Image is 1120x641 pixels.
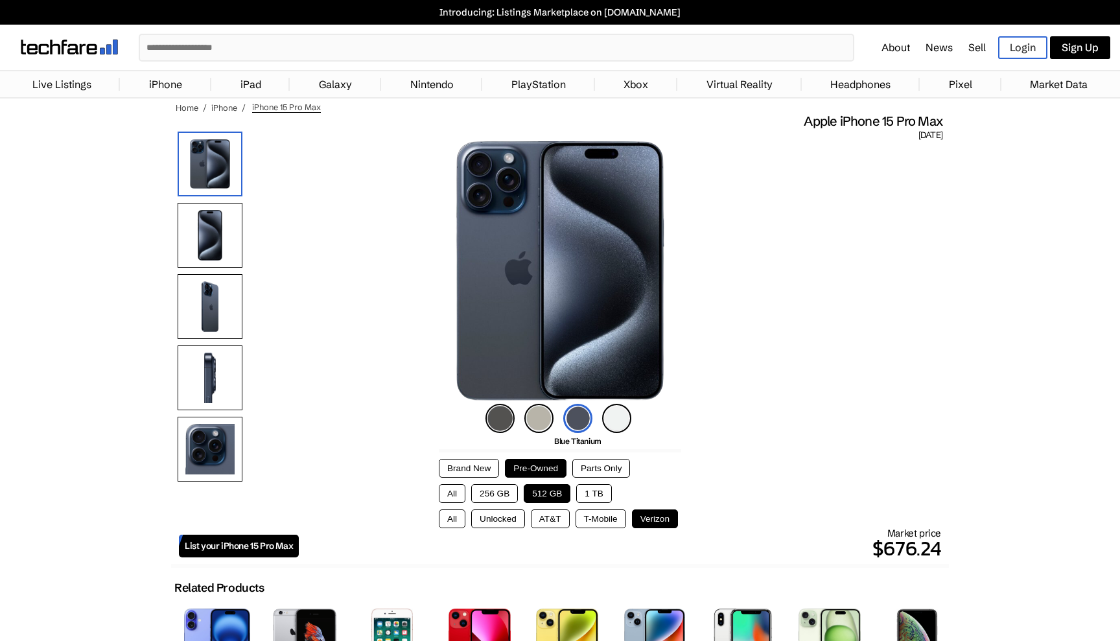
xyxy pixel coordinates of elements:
img: iPhone 15 Pro Max [456,141,665,401]
a: Live Listings [26,71,98,97]
a: Xbox [617,71,655,97]
a: Home [176,102,198,113]
button: 256 GB [471,484,518,503]
div: Market price [299,527,941,564]
span: / [242,102,246,113]
img: black-titanium-icon [485,404,515,433]
img: Camera [178,417,242,482]
a: Headphones [824,71,897,97]
span: Blue Titanium [554,436,601,446]
span: iPhone 15 Pro Max [252,102,321,113]
a: List your iPhone 15 Pro Max [179,535,299,557]
img: white-titanium-icon [602,404,631,433]
span: Apple iPhone 15 Pro Max [804,113,942,130]
a: Galaxy [312,71,358,97]
button: Unlocked [471,509,525,528]
a: iPad [234,71,268,97]
p: $676.24 [299,533,941,564]
a: Pixel [942,71,979,97]
img: blue-titanium-icon [563,404,592,433]
a: Sell [968,41,986,54]
a: Introducing: Listings Marketplace on [DOMAIN_NAME] [6,6,1114,18]
img: techfare logo [21,40,118,54]
button: T-Mobile [576,509,626,528]
span: List your iPhone 15 Pro Max [185,541,293,552]
button: Verizon [632,509,678,528]
a: iPhone [143,71,189,97]
button: Brand New [439,459,499,478]
a: iPhone [211,102,237,113]
button: AT&T [531,509,570,528]
button: 512 GB [524,484,570,503]
a: Market Data [1023,71,1094,97]
button: All [439,484,465,503]
button: 1 TB [576,484,611,503]
button: Parts Only [572,459,630,478]
img: Side [178,345,242,410]
a: PlayStation [505,71,572,97]
img: Rear [178,274,242,339]
span: / [203,102,207,113]
a: About [881,41,910,54]
button: Pre-Owned [505,459,566,478]
h2: Related Products [174,581,264,595]
img: Front [178,203,242,268]
span: [DATE] [918,130,942,141]
a: Login [998,36,1047,59]
a: News [926,41,953,54]
button: All [439,509,465,528]
a: Virtual Reality [700,71,779,97]
img: iPhone 15 Pro Max [178,132,242,196]
a: Nintendo [404,71,460,97]
img: natural-titanium-icon [524,404,554,433]
a: Sign Up [1050,36,1110,59]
